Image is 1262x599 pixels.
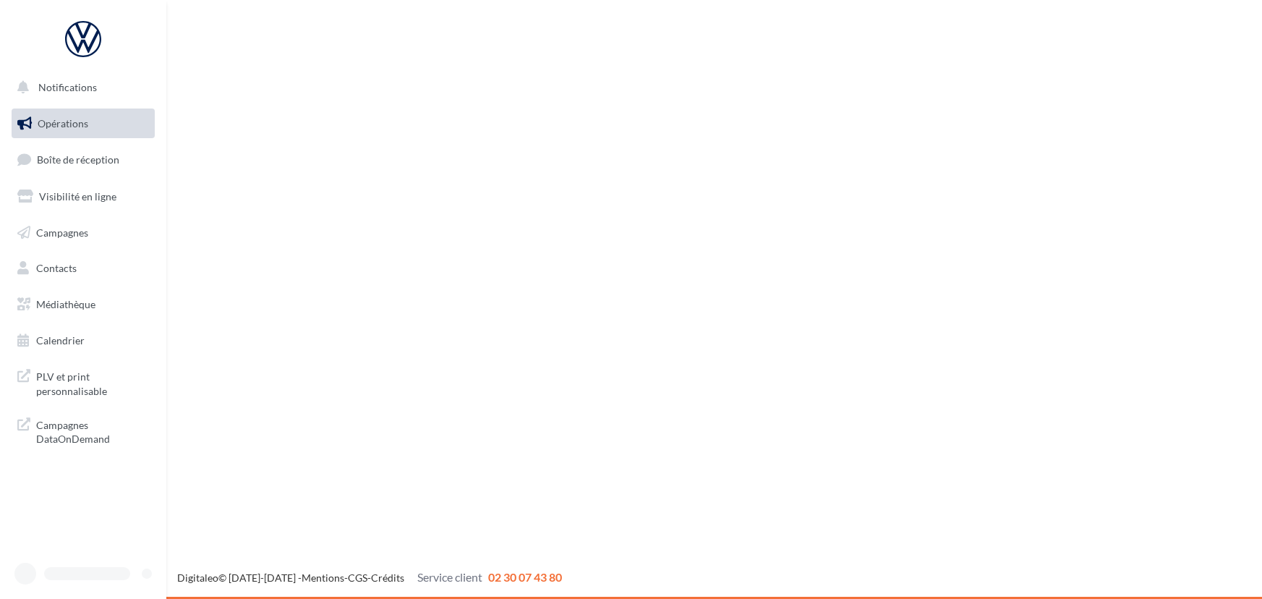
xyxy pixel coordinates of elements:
span: Service client [417,570,482,584]
a: Digitaleo [177,572,218,584]
a: Crédits [371,572,404,584]
a: CGS [348,572,367,584]
span: Calendrier [36,334,85,347]
a: Boîte de réception [9,144,158,175]
a: Campagnes [9,218,158,248]
span: Opérations [38,117,88,129]
a: Calendrier [9,326,158,356]
a: PLV et print personnalisable [9,361,158,404]
a: Mentions [302,572,344,584]
a: Contacts [9,253,158,284]
a: Opérations [9,109,158,139]
a: Médiathèque [9,289,158,320]
a: Campagnes DataOnDemand [9,409,158,452]
span: Boîte de réception [37,153,119,166]
button: Notifications [9,72,152,103]
span: Notifications [38,81,97,93]
span: Contacts [36,262,77,274]
span: 02 30 07 43 80 [488,570,562,584]
span: Médiathèque [36,298,95,310]
a: Visibilité en ligne [9,182,158,212]
span: Campagnes DataOnDemand [36,415,149,446]
span: PLV et print personnalisable [36,367,149,398]
span: © [DATE]-[DATE] - - - [177,572,562,584]
span: Campagnes [36,226,88,238]
span: Visibilité en ligne [39,190,116,203]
